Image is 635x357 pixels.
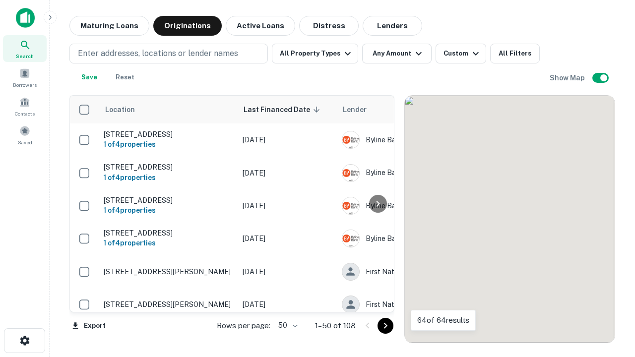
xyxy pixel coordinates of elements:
span: Borrowers [13,81,37,89]
button: Custom [436,44,486,63]
th: Last Financed Date [238,96,337,123]
button: All Filters [490,44,540,63]
span: Location [105,104,148,116]
p: [DATE] [243,168,332,178]
p: [DATE] [243,233,332,244]
button: Enter addresses, locations or lender names [69,44,268,63]
button: Reset [109,67,141,87]
th: Lender [337,96,496,123]
div: Custom [444,48,482,59]
span: Search [16,52,34,60]
button: Originations [153,16,222,36]
span: Contacts [15,110,35,118]
img: capitalize-icon.png [16,8,35,28]
img: picture [342,131,359,148]
span: Saved [18,138,32,146]
p: Rows per page: [217,320,270,332]
p: [DATE] [243,299,332,310]
button: Export [69,318,108,333]
a: Contacts [3,93,47,119]
img: picture [342,197,359,214]
p: [STREET_ADDRESS] [104,163,233,172]
span: Lender [343,104,367,116]
p: [STREET_ADDRESS] [104,196,233,205]
a: Search [3,35,47,62]
th: Location [99,96,238,123]
button: Distress [299,16,359,36]
button: Lenders [363,16,422,36]
p: 1–50 of 108 [315,320,356,332]
p: Enter addresses, locations or lender names [78,48,238,59]
button: Any Amount [362,44,432,63]
button: Maturing Loans [69,16,149,36]
span: Last Financed Date [244,104,323,116]
div: 0 0 [405,96,615,343]
button: Go to next page [378,318,393,334]
div: Byline Bank [342,230,491,247]
p: [DATE] [243,200,332,211]
p: 64 of 64 results [417,314,469,326]
div: First Nations Bank [342,263,491,281]
div: Byline Bank [342,131,491,149]
a: Borrowers [3,64,47,91]
p: [DATE] [243,266,332,277]
button: Save your search to get updates of matches that match your search criteria. [73,67,105,87]
h6: 1 of 4 properties [104,205,233,216]
div: 50 [274,318,299,333]
button: All Property Types [272,44,358,63]
img: picture [342,165,359,181]
iframe: Chat Widget [585,246,635,294]
h6: Show Map [550,72,586,83]
p: [STREET_ADDRESS][PERSON_NAME] [104,267,233,276]
p: [STREET_ADDRESS][PERSON_NAME] [104,300,233,309]
p: [STREET_ADDRESS] [104,130,233,139]
h6: 1 of 4 properties [104,172,233,183]
h6: 1 of 4 properties [104,238,233,248]
p: [DATE] [243,134,332,145]
a: Saved [3,121,47,148]
div: Byline Bank [342,197,491,215]
button: Active Loans [226,16,295,36]
p: [STREET_ADDRESS] [104,229,233,238]
div: First Nations Bank [342,296,491,313]
div: Byline Bank [342,164,491,182]
img: picture [342,230,359,247]
h6: 1 of 4 properties [104,139,233,150]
